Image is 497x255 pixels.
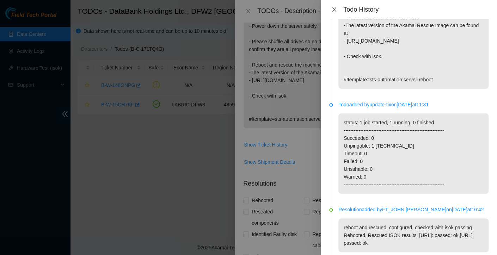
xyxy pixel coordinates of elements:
button: Close [329,6,339,13]
p: status: 1 job started, 1 running, 0 finished ----------------------------------------------------... [338,113,489,194]
span: close [331,7,337,12]
div: Todo History [343,6,489,13]
p: Todo added by update-tix on [DATE] at 11:31 [338,101,489,108]
p: Resolution added by FT_JOHN [PERSON_NAME] on [DATE] at 16:42 [338,206,489,213]
p: reboot and rescued, configured, checked with isok passing Rebooted, Rescued ISOK results: [URL]: ... [338,218,489,252]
